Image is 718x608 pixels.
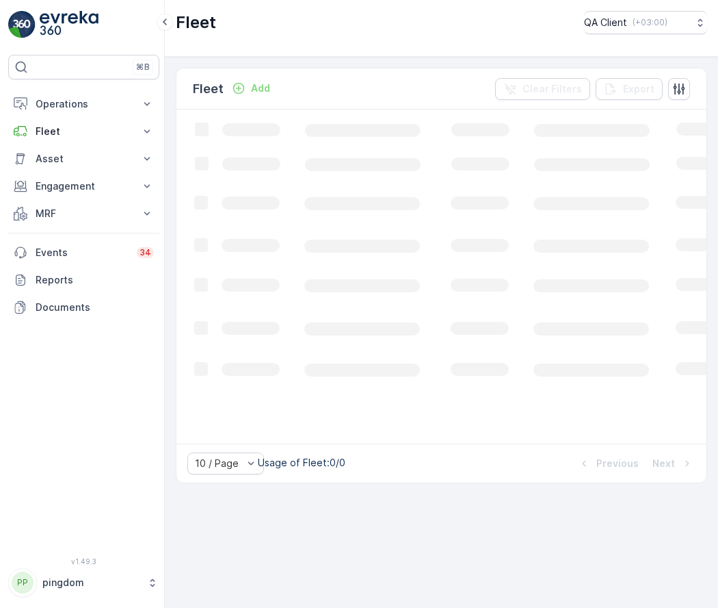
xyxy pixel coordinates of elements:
[251,81,270,95] p: Add
[8,200,159,227] button: MRF
[8,266,159,294] a: Reports
[8,568,159,597] button: PPpingdom
[584,16,627,29] p: QA Client
[8,11,36,38] img: logo
[8,90,159,118] button: Operations
[633,17,667,28] p: ( +03:00 )
[36,152,132,166] p: Asset
[36,97,132,111] p: Operations
[652,457,675,470] p: Next
[596,457,639,470] p: Previous
[36,179,132,193] p: Engagement
[623,82,654,96] p: Export
[495,78,590,100] button: Clear Filters
[36,301,154,314] p: Documents
[12,572,34,594] div: PP
[8,173,159,200] button: Engagement
[42,576,140,590] p: pingdom
[651,455,695,472] button: Next
[226,80,276,97] button: Add
[584,11,707,34] button: QA Client(+03:00)
[136,62,150,73] p: ⌘B
[36,273,154,287] p: Reports
[576,455,640,472] button: Previous
[8,145,159,173] button: Asset
[193,79,224,99] p: Fleet
[8,118,159,145] button: Fleet
[258,456,345,470] p: Usage of Fleet : 0/0
[139,247,151,258] p: 34
[8,557,159,566] span: v 1.49.3
[8,294,159,321] a: Documents
[36,125,132,138] p: Fleet
[596,78,663,100] button: Export
[176,12,216,34] p: Fleet
[522,82,582,96] p: Clear Filters
[36,246,129,259] p: Events
[8,239,159,266] a: Events34
[40,11,98,38] img: logo_light-DOdMpM7g.png
[36,207,132,220] p: MRF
